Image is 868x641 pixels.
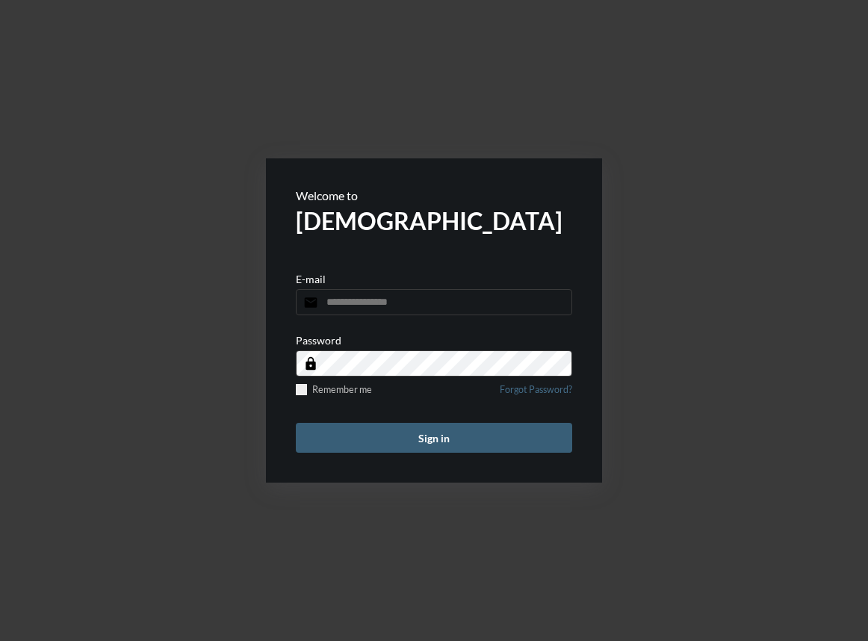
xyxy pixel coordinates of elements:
[296,206,572,235] h2: [DEMOGRAPHIC_DATA]
[296,273,326,285] p: E-mail
[296,188,572,202] p: Welcome to
[500,384,572,404] a: Forgot Password?
[296,423,572,453] button: Sign in
[296,334,341,347] p: Password
[296,384,372,395] label: Remember me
